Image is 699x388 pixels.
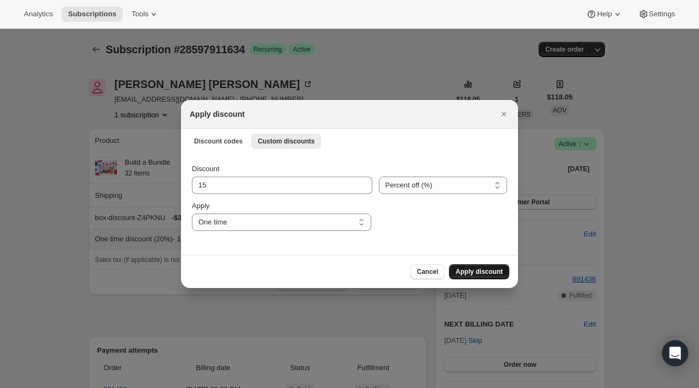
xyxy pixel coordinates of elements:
[496,107,511,122] button: Close
[192,165,220,173] span: Discount
[194,137,242,146] span: Discount codes
[24,10,53,18] span: Analytics
[188,134,249,149] button: Discount codes
[125,7,166,22] button: Tools
[449,264,509,279] button: Apply discount
[192,202,210,210] span: Apply
[417,267,438,276] span: Cancel
[649,10,675,18] span: Settings
[17,7,59,22] button: Analytics
[597,10,611,18] span: Help
[181,153,518,255] div: Custom discounts
[579,7,629,22] button: Help
[410,264,445,279] button: Cancel
[258,137,315,146] span: Custom discounts
[190,109,245,120] h2: Apply discount
[251,134,321,149] button: Custom discounts
[662,340,688,366] div: Open Intercom Messenger
[68,10,116,18] span: Subscriptions
[61,7,123,22] button: Subscriptions
[632,7,682,22] button: Settings
[455,267,503,276] span: Apply discount
[132,10,148,18] span: Tools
